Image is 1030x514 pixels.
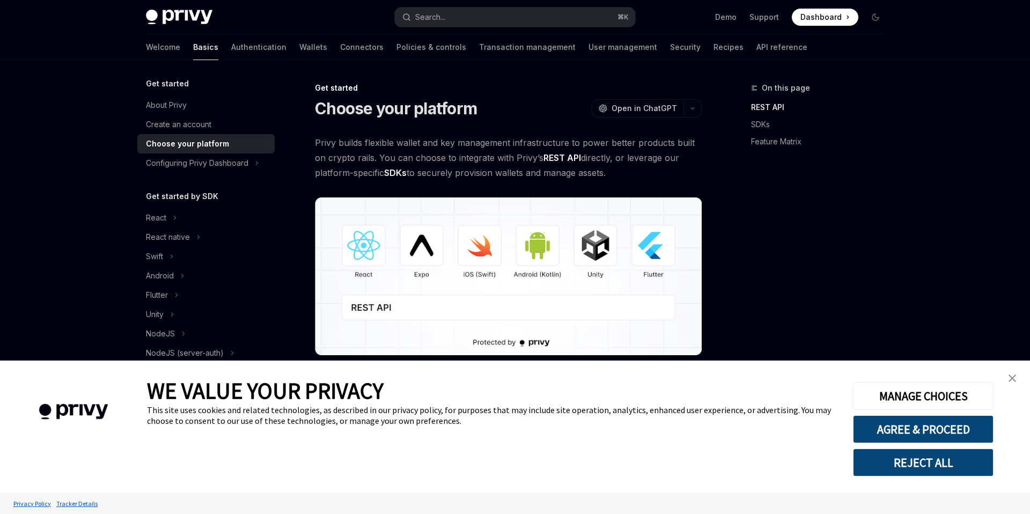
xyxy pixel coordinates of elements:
[592,99,683,118] button: Open in ChatGPT
[146,99,187,112] div: About Privy
[146,211,166,224] div: React
[340,34,384,60] a: Connectors
[853,415,994,443] button: AGREE & PROCEED
[713,34,744,60] a: Recipes
[11,494,54,513] a: Privacy Policy
[146,347,224,359] div: NodeJS (server-auth)
[146,137,229,150] div: Choose your platform
[299,34,327,60] a: Wallets
[137,115,275,134] a: Create an account
[315,83,702,93] div: Get started
[146,308,164,321] div: Unity
[479,34,576,60] a: Transaction management
[792,9,858,26] a: Dashboard
[588,34,657,60] a: User management
[137,134,275,153] a: Choose your platform
[670,34,701,60] a: Security
[853,449,994,476] button: REJECT ALL
[146,77,189,90] h5: Get started
[751,133,893,150] a: Feature Matrix
[800,12,842,23] span: Dashboard
[146,190,218,203] h5: Get started by SDK
[54,494,100,513] a: Tracker Details
[146,118,211,131] div: Create an account
[146,327,175,340] div: NodeJS
[1009,375,1016,382] img: close banner
[231,34,286,60] a: Authentication
[146,231,190,244] div: React native
[147,377,384,405] span: WE VALUE YOUR PRIVACY
[193,34,218,60] a: Basics
[751,99,893,116] a: REST API
[146,250,163,263] div: Swift
[617,13,629,21] span: ⌘ K
[146,34,180,60] a: Welcome
[867,9,884,26] button: Toggle dark mode
[146,269,174,282] div: Android
[315,99,477,118] h1: Choose your platform
[762,82,810,94] span: On this page
[315,135,702,180] span: Privy builds flexible wallet and key management infrastructure to power better products built on ...
[749,12,779,23] a: Support
[146,157,248,170] div: Configuring Privy Dashboard
[543,152,581,163] strong: REST API
[384,167,407,178] strong: SDKs
[756,34,807,60] a: API reference
[396,34,466,60] a: Policies & controls
[395,8,635,27] button: Search...⌘K
[1002,368,1023,389] a: close banner
[137,96,275,115] a: About Privy
[146,10,212,25] img: dark logo
[751,116,893,133] a: SDKs
[146,289,168,302] div: Flutter
[16,388,131,435] img: company logo
[612,103,677,114] span: Open in ChatGPT
[715,12,737,23] a: Demo
[315,197,702,355] img: images/Platform2.png
[147,405,837,426] div: This site uses cookies and related technologies, as described in our privacy policy, for purposes...
[415,11,445,24] div: Search...
[853,382,994,410] button: MANAGE CHOICES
